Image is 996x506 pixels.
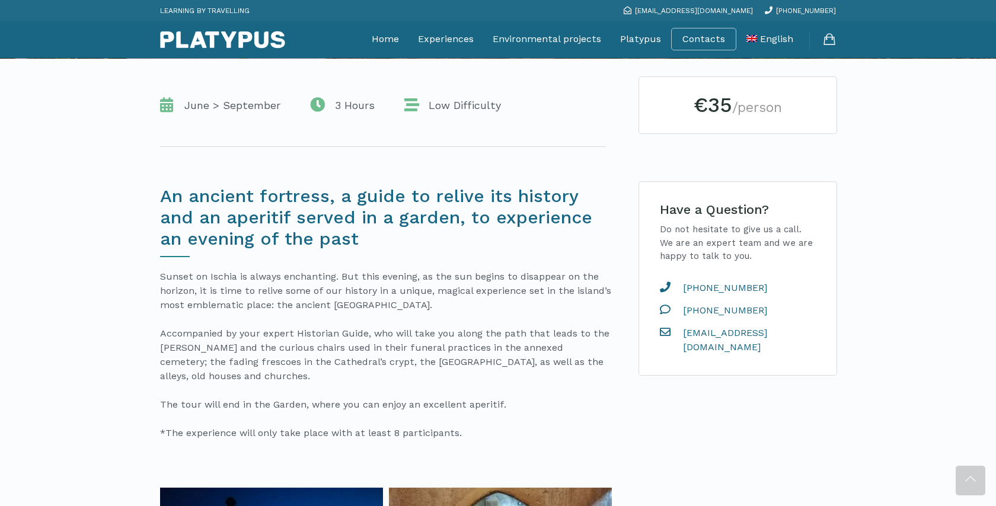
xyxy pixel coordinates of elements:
a: [PHONE_NUMBER] [660,303,819,318]
p: Do not hesitate to give us a call. We are an expert team and we are happy to talk to you. [660,223,816,263]
span: June > September [178,98,280,113]
p: Sunset on Ischia is always enchanting. But this evening, as the sun begins to disappear on the ho... [160,270,612,440]
span: Low Difficulty [423,98,501,113]
span: [EMAIL_ADDRESS][DOMAIN_NAME] [673,326,819,354]
p: LEARNING BY TRAVELLING [160,3,250,18]
a: [PHONE_NUMBER] [765,7,836,15]
span: [PHONE_NUMBER] [776,7,836,15]
span: An ancient fortress, a guide to relive its history and an aperitif served in a garden, to experie... [160,185,592,249]
a: Home [372,24,399,54]
a: Platypus [620,24,661,54]
a: Contacts [682,33,725,45]
a: [PHONE_NUMBER] [660,281,819,295]
span: Have a Question? [660,202,769,217]
h2: €35 [657,95,819,116]
a: [EMAIL_ADDRESS][DOMAIN_NAME] [660,326,819,354]
span: [PHONE_NUMBER] [673,303,767,318]
span: 3 Hours [329,98,375,113]
span: [PHONE_NUMBER] [673,281,767,295]
img: Platypus [160,31,285,49]
span: [EMAIL_ADDRESS][DOMAIN_NAME] [635,7,753,15]
a: English [746,24,793,54]
a: [EMAIL_ADDRESS][DOMAIN_NAME] [624,7,753,15]
a: Environmental projects [493,24,601,54]
small: /person [732,100,782,116]
a: Experiences [418,24,474,54]
span: English [760,33,793,44]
